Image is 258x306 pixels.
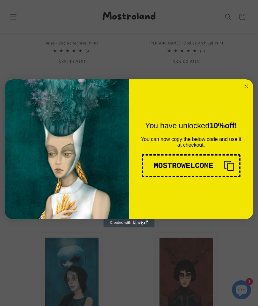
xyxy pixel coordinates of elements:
button: Close dialog [242,83,250,90]
div: MOSTROWELCOME [148,162,219,170]
span: You can now copy the below code and use it at checkout. [141,136,241,148]
a: Created with Klaviyo - opens in a new tab [104,219,154,227]
button: Copy coupon code [142,154,240,177]
span: 10% [210,121,225,130]
span: You have unlocked [145,121,225,130]
span: off! [225,121,237,130]
img: 289fc2d0-1dfe-4f3b-a7cd-9889554833ab.jpeg [5,79,129,219]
